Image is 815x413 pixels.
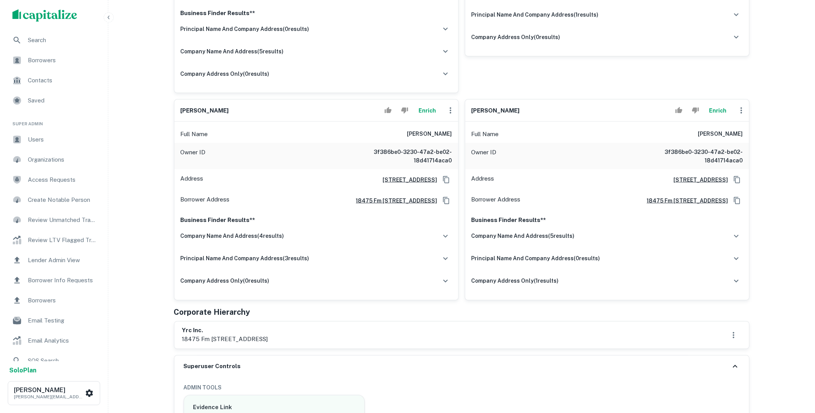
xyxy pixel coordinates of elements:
h6: [STREET_ADDRESS] [668,176,728,184]
span: Organizations [28,155,97,164]
div: Review LTV Flagged Transactions [6,231,102,249]
a: Search [6,31,102,49]
h6: company name and address ( 5 results) [472,232,575,241]
span: Contacts [28,76,97,85]
a: 18475 fm [STREET_ADDRESS] [350,196,437,205]
button: Enrich [415,103,440,118]
span: Email Testing [28,316,97,325]
span: Lender Admin View [28,256,97,265]
button: [PERSON_NAME][PERSON_NAME][EMAIL_ADDRESS][DOMAIN_NAME] [8,381,100,405]
p: Address [181,174,203,186]
p: Borrower Address [181,195,230,206]
a: Saved [6,91,102,110]
h6: Superuser Controls [184,362,241,371]
a: Lender Admin View [6,251,102,270]
h6: company address only ( 0 results) [181,70,270,78]
p: 18475 fm [STREET_ADDRESS] [182,335,268,344]
iframe: Chat Widget [776,351,815,388]
a: 18475 fm [STREET_ADDRESS] [641,196,728,205]
span: Review LTV Flagged Transactions [28,236,97,245]
p: Business Finder Results** [181,216,452,225]
p: Borrower Address [472,195,521,206]
button: Copy Address [441,195,452,206]
a: Create Notable Person [6,191,102,209]
span: SOS Search [28,356,97,365]
span: Create Notable Person [28,195,97,205]
h6: [PERSON_NAME] [181,106,229,115]
span: Borrowers [28,296,97,305]
h6: Evidence Link [193,403,355,412]
p: Owner ID [472,148,497,165]
button: Copy Address [731,195,743,206]
button: Accept [672,103,686,118]
h6: principal name and company address ( 0 results) [181,25,309,33]
p: Business Finder Results** [472,216,743,225]
a: SOS Search [6,352,102,370]
a: [STREET_ADDRESS] [377,176,437,184]
a: SoloPlan [9,366,36,375]
p: Full Name [472,130,499,139]
span: Users [28,135,97,144]
h6: 3f386be0-3230-47a2-be02-18d41714aca0 [359,148,452,165]
img: capitalize-logo.png [12,9,77,22]
button: Copy Address [441,174,452,186]
div: Email Testing [6,311,102,330]
h6: company name and address ( 5 results) [181,47,284,56]
li: Super Admin [6,111,102,130]
h6: [PERSON_NAME] [407,130,452,139]
a: Borrowers [6,291,102,310]
a: Borrower Info Requests [6,271,102,290]
p: Full Name [181,130,208,139]
p: [PERSON_NAME][EMAIL_ADDRESS][DOMAIN_NAME] [14,393,84,400]
h6: 3f386be0-3230-47a2-be02-18d41714aca0 [650,148,743,165]
h6: principal name and company address ( 1 results) [472,10,599,19]
a: Organizations [6,150,102,169]
a: Review Unmatched Transactions [6,211,102,229]
button: Enrich [706,103,731,118]
a: Access Requests [6,171,102,189]
span: Borrowers [28,56,97,65]
span: Email Analytics [28,336,97,345]
strong: Solo Plan [9,367,36,374]
h5: Corporate Hierarchy [174,307,250,318]
button: Copy Address [731,174,743,186]
button: Reject [689,103,702,118]
a: Contacts [6,71,102,90]
button: Accept [381,103,395,118]
p: Address [472,174,494,186]
span: Saved [28,96,97,105]
h6: [PERSON_NAME] [698,130,743,139]
h6: company address only ( 0 results) [472,33,560,41]
a: Borrowers [6,51,102,70]
a: Users [6,130,102,149]
h6: ADMIN TOOLS [184,384,740,392]
p: Owner ID [181,148,206,165]
h6: [PERSON_NAME] [14,387,84,393]
span: Review Unmatched Transactions [28,215,97,225]
h6: [PERSON_NAME] [472,106,520,115]
span: Borrower Info Requests [28,276,97,285]
span: Search [28,36,97,45]
button: Reject [398,103,412,118]
p: Business Finder Results** [181,9,452,18]
a: Email Analytics [6,331,102,350]
h6: company name and address ( 4 results) [181,232,284,241]
h6: principal name and company address ( 3 results) [181,254,309,263]
span: Access Requests [28,175,97,184]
